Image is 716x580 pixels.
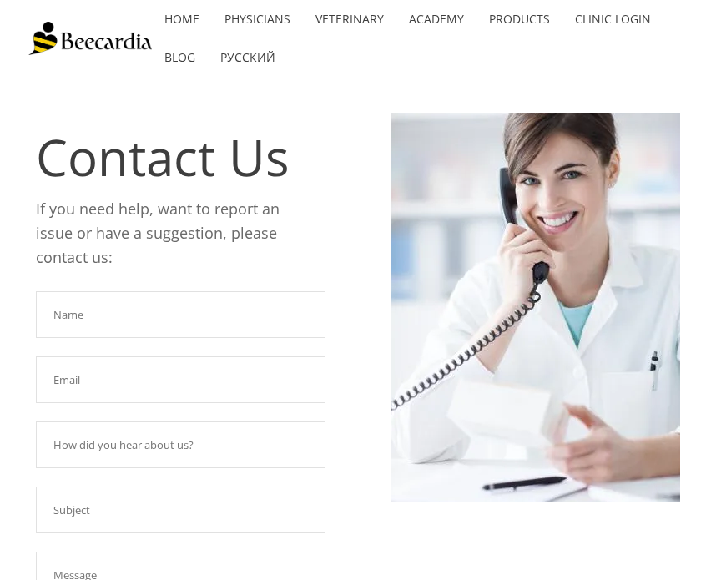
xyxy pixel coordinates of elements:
[36,291,325,338] input: Name
[36,356,325,403] input: Email
[36,421,325,468] input: How did you hear about us?
[36,123,290,191] span: Contact Us
[28,22,151,55] img: Beecardia
[36,199,280,267] span: If you need help, want to report an issue or have a suggestion, please contact us:
[152,38,208,77] a: Blog
[36,487,325,533] input: Subject
[208,38,288,77] a: Русский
